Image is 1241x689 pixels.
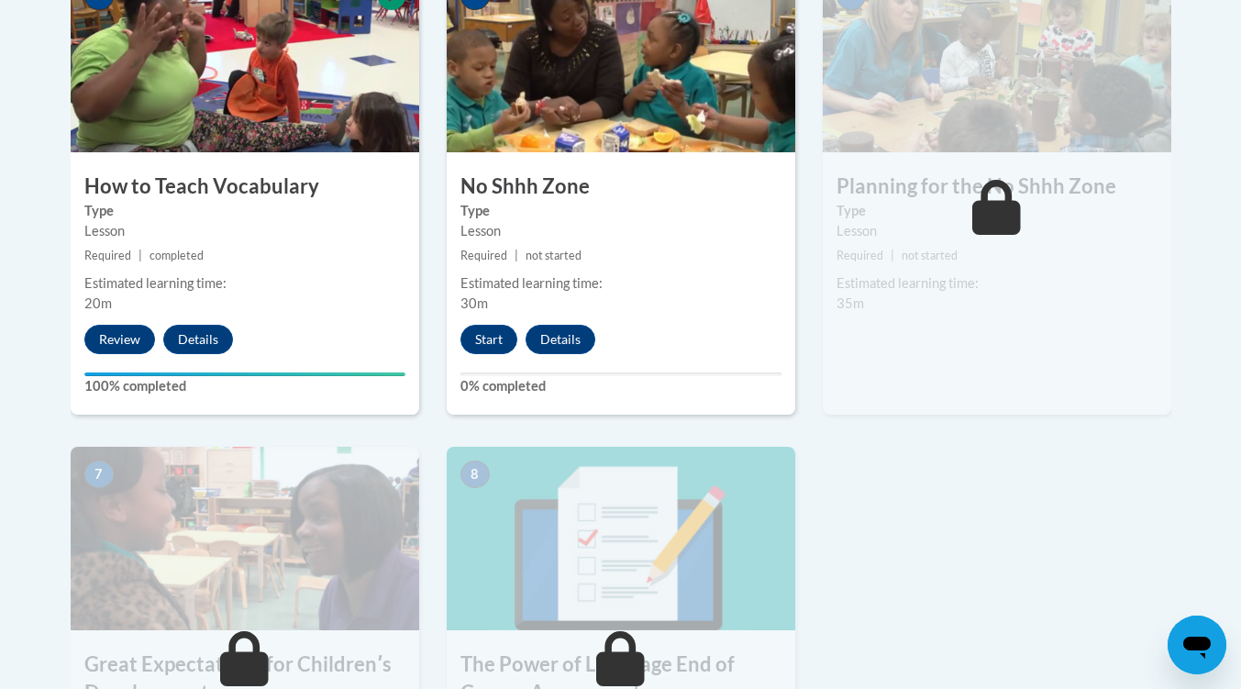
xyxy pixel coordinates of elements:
span: not started [526,249,582,262]
div: Lesson [84,221,405,241]
iframe: Button to launch messaging window [1168,616,1226,674]
div: Estimated learning time: [460,273,781,294]
span: 30m [460,295,488,311]
span: 8 [460,461,490,488]
span: 35m [837,295,864,311]
span: 20m [84,295,112,311]
div: Lesson [460,221,781,241]
span: 7 [84,461,114,488]
label: Type [837,201,1158,221]
img: Course Image [447,447,795,630]
div: Your progress [84,372,405,376]
div: Estimated learning time: [837,273,1158,294]
span: | [891,249,894,262]
label: Type [84,201,405,221]
label: 100% completed [84,376,405,396]
h3: How to Teach Vocabulary [71,172,419,201]
span: not started [902,249,958,262]
img: Course Image [71,447,419,630]
label: 0% completed [460,376,781,396]
button: Start [460,325,517,354]
label: Type [460,201,781,221]
button: Details [526,325,595,354]
span: Required [837,249,883,262]
span: Required [460,249,507,262]
span: | [515,249,518,262]
div: Lesson [837,221,1158,241]
span: Required [84,249,131,262]
span: completed [150,249,204,262]
span: | [139,249,142,262]
div: Estimated learning time: [84,273,405,294]
button: Review [84,325,155,354]
h3: No Shhh Zone [447,172,795,201]
button: Details [163,325,233,354]
h3: Planning for the No Shhh Zone [823,172,1171,201]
